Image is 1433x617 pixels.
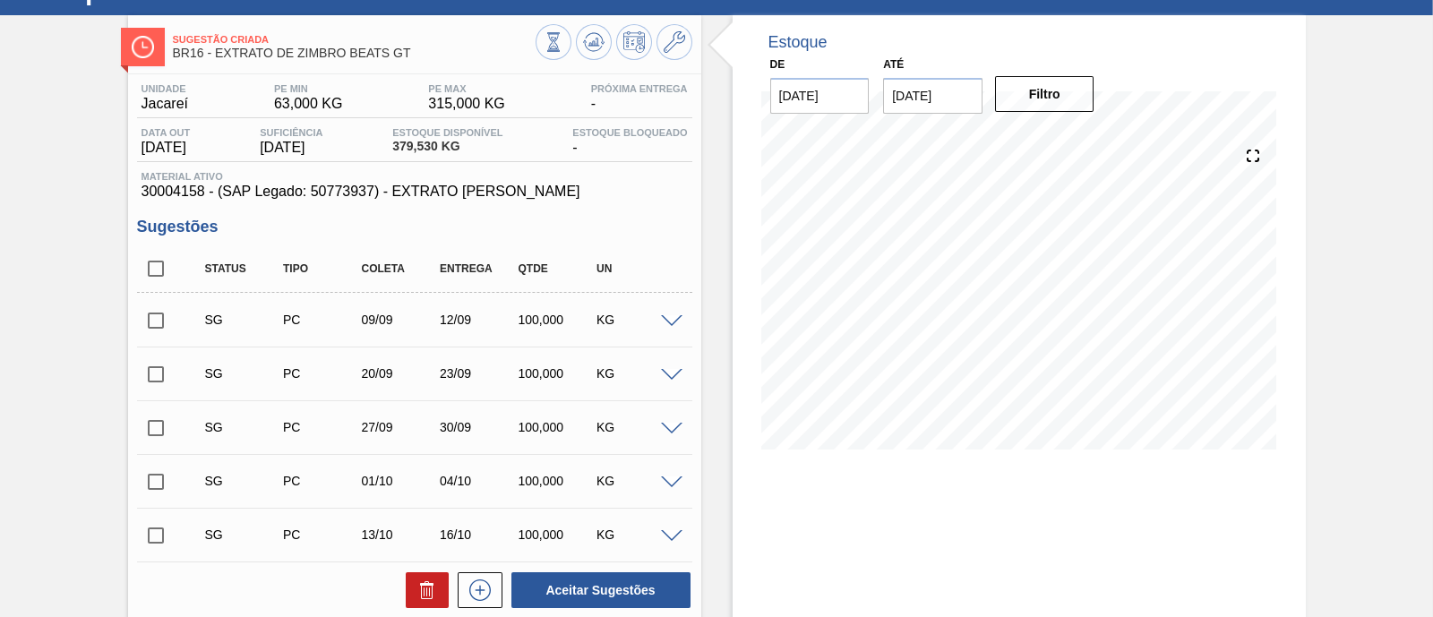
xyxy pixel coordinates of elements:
input: dd/mm/yyyy [883,78,983,114]
div: Tipo [279,262,365,275]
span: BR16 - EXTRATO DE ZIMBRO BEATS GT [173,47,536,60]
span: 379,530 KG [392,140,502,153]
div: 04/10/2025 [435,474,521,488]
button: Programar Estoque [616,24,652,60]
div: Pedido de Compra [279,313,365,327]
button: Atualizar Gráfico [576,24,612,60]
span: Jacareí [142,96,188,112]
span: Suficiência [260,127,322,138]
div: Sugestão Criada [201,527,287,542]
div: 100,000 [514,474,600,488]
div: Aceitar Sugestões [502,570,692,610]
div: Sugestão Criada [201,420,287,434]
h3: Sugestões [137,218,692,236]
span: PE MIN [274,83,343,94]
div: Nova sugestão [449,572,502,608]
div: KG [592,527,678,542]
div: 100,000 [514,527,600,542]
span: Sugestão Criada [173,34,536,45]
div: Pedido de Compra [279,474,365,488]
span: PE MAX [428,83,504,94]
div: Pedido de Compra [279,366,365,381]
span: [DATE] [260,140,322,156]
div: 12/09/2025 [435,313,521,327]
span: 63,000 KG [274,96,343,112]
div: 100,000 [514,366,600,381]
div: Sugestão Criada [201,474,287,488]
div: Sugestão Criada [201,366,287,381]
button: Filtro [995,76,1094,112]
span: Estoque Disponível [392,127,502,138]
div: 01/10/2025 [357,474,443,488]
span: Estoque Bloqueado [572,127,687,138]
div: 20/09/2025 [357,366,443,381]
div: Entrega [435,262,521,275]
span: Material ativo [142,171,688,182]
button: Aceitar Sugestões [511,572,691,608]
div: Qtde [514,262,600,275]
div: Excluir Sugestões [397,572,449,608]
div: Pedido de Compra [279,420,365,434]
img: Ícone [132,36,154,58]
div: 23/09/2025 [435,366,521,381]
span: 30004158 - (SAP Legado: 50773937) - EXTRATO [PERSON_NAME] [142,184,688,200]
div: 27/09/2025 [357,420,443,434]
div: KG [592,474,678,488]
div: 09/09/2025 [357,313,443,327]
span: 315,000 KG [428,96,504,112]
div: 16/10/2025 [435,527,521,542]
input: dd/mm/yyyy [770,78,870,114]
div: - [568,127,691,156]
div: KG [592,313,678,327]
div: 13/10/2025 [357,527,443,542]
div: Status [201,262,287,275]
div: KG [592,420,678,434]
button: Ir ao Master Data / Geral [656,24,692,60]
label: De [770,58,785,71]
span: Próxima Entrega [591,83,688,94]
button: Visão Geral dos Estoques [536,24,571,60]
span: Unidade [142,83,188,94]
div: 30/09/2025 [435,420,521,434]
div: 100,000 [514,313,600,327]
div: Estoque [768,33,828,52]
div: - [587,83,692,112]
div: Sugestão Criada [201,313,287,327]
div: KG [592,366,678,381]
span: [DATE] [142,140,191,156]
div: 100,000 [514,420,600,434]
div: Coleta [357,262,443,275]
div: UN [592,262,678,275]
div: Pedido de Compra [279,527,365,542]
span: Data out [142,127,191,138]
label: Até [883,58,904,71]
